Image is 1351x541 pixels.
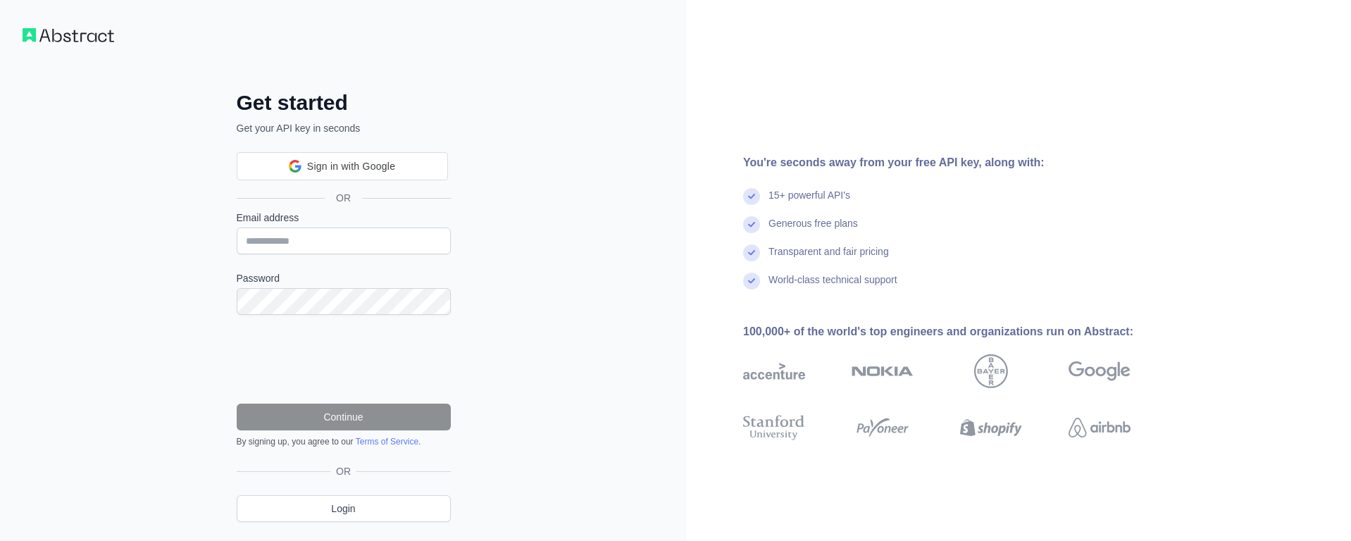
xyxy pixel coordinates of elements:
[237,152,448,180] div: Sign in with Google
[743,412,805,443] img: stanford university
[1069,354,1131,388] img: google
[23,28,114,42] img: Workflow
[960,412,1022,443] img: shopify
[743,154,1176,171] div: You're seconds away from your free API key, along with:
[743,323,1176,340] div: 100,000+ of the world's top engineers and organizations run on Abstract:
[325,191,362,205] span: OR
[768,216,858,244] div: Generous free plans
[768,244,889,273] div: Transparent and fair pricing
[237,271,451,285] label: Password
[974,354,1008,388] img: bayer
[852,412,914,443] img: payoneer
[237,436,451,447] div: By signing up, you agree to our .
[743,273,760,290] img: check mark
[743,216,760,233] img: check mark
[237,495,451,522] a: Login
[330,464,356,478] span: OR
[237,90,451,116] h2: Get started
[237,332,451,387] iframe: reCAPTCHA
[743,188,760,205] img: check mark
[1069,412,1131,443] img: airbnb
[237,211,451,225] label: Email address
[743,354,805,388] img: accenture
[768,188,850,216] div: 15+ powerful API's
[743,244,760,261] img: check mark
[307,159,395,174] span: Sign in with Google
[237,404,451,430] button: Continue
[852,354,914,388] img: nokia
[237,121,451,135] p: Get your API key in seconds
[768,273,897,301] div: World-class technical support
[356,437,418,447] a: Terms of Service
